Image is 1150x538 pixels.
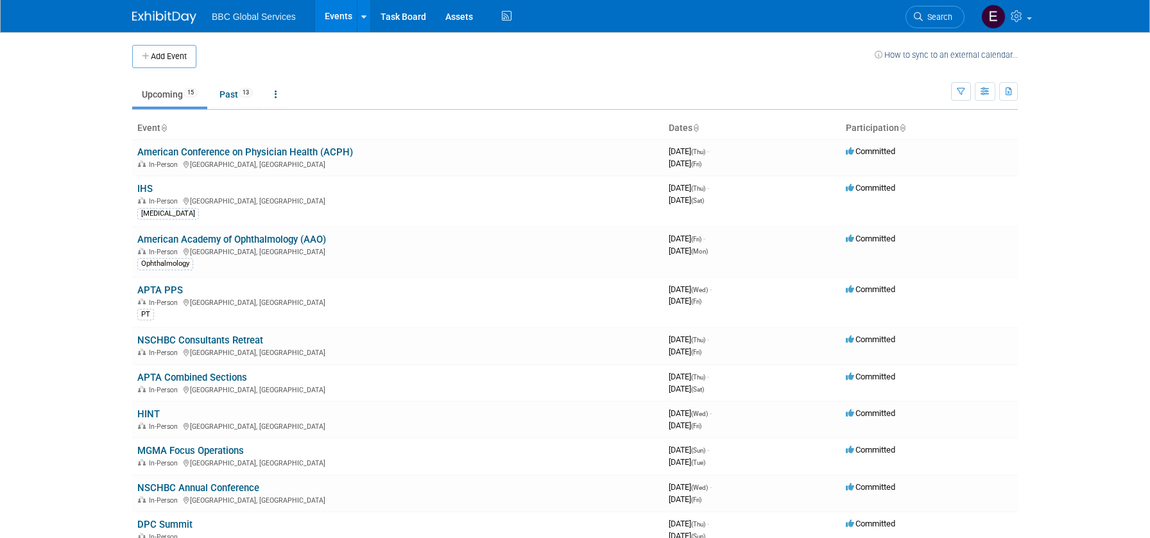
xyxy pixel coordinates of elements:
[691,148,705,155] span: (Thu)
[669,421,701,430] span: [DATE]
[132,82,207,107] a: Upcoming15
[137,408,160,420] a: HINT
[846,146,895,156] span: Committed
[149,459,182,467] span: In-Person
[137,159,658,169] div: [GEOGRAPHIC_DATA], [GEOGRAPHIC_DATA]
[138,248,146,254] img: In-Person Event
[691,386,704,393] span: (Sat)
[138,197,146,204] img: In-Person Event
[691,374,705,381] span: (Thu)
[138,386,146,392] img: In-Person Event
[149,386,182,394] span: In-Person
[137,445,244,456] a: MGMA Focus Operations
[137,208,199,220] div: [MEDICAL_DATA]
[846,445,895,455] span: Committed
[691,422,701,430] span: (Fri)
[669,234,705,243] span: [DATE]
[137,246,658,256] div: [GEOGRAPHIC_DATA], [GEOGRAPHIC_DATA]
[710,408,712,418] span: -
[137,482,259,494] a: NSCHBC Annual Conference
[669,372,709,381] span: [DATE]
[669,494,701,504] span: [DATE]
[212,12,296,22] span: BBC Global Services
[149,197,182,205] span: In-Person
[138,161,146,167] img: In-Person Event
[137,146,353,158] a: American Conference on Physician Health (ACPH)
[669,457,705,467] span: [DATE]
[149,496,182,505] span: In-Person
[138,496,146,503] img: In-Person Event
[137,258,193,270] div: Ophthalmology
[669,408,712,418] span: [DATE]
[691,286,708,293] span: (Wed)
[846,408,895,418] span: Committed
[239,88,253,98] span: 13
[149,161,182,169] span: In-Person
[669,296,701,306] span: [DATE]
[846,234,895,243] span: Committed
[160,123,167,133] a: Sort by Event Name
[905,6,965,28] a: Search
[707,183,709,193] span: -
[691,236,701,243] span: (Fri)
[691,349,701,356] span: (Fri)
[669,334,709,344] span: [DATE]
[691,161,701,168] span: (Fri)
[875,50,1018,60] a: How to sync to an external calendar...
[691,298,701,305] span: (Fri)
[210,82,262,107] a: Past13
[138,459,146,465] img: In-Person Event
[707,519,709,528] span: -
[669,284,712,294] span: [DATE]
[669,347,701,356] span: [DATE]
[669,482,712,492] span: [DATE]
[137,183,153,195] a: IHS
[710,482,712,492] span: -
[149,248,182,256] span: In-Person
[846,334,895,344] span: Committed
[707,445,709,455] span: -
[137,309,154,320] div: PT
[669,445,709,455] span: [DATE]
[691,336,705,343] span: (Thu)
[691,459,705,466] span: (Tue)
[846,482,895,492] span: Committed
[707,334,709,344] span: -
[923,12,952,22] span: Search
[669,195,704,205] span: [DATE]
[132,117,664,139] th: Event
[137,334,263,346] a: NSCHBC Consultants Retreat
[841,117,1018,139] th: Participation
[137,519,193,530] a: DPC Summit
[137,457,658,467] div: [GEOGRAPHIC_DATA], [GEOGRAPHIC_DATA]
[138,422,146,429] img: In-Person Event
[691,521,705,528] span: (Thu)
[691,484,708,491] span: (Wed)
[669,146,709,156] span: [DATE]
[137,234,326,245] a: American Academy of Ophthalmology (AAO)
[137,384,658,394] div: [GEOGRAPHIC_DATA], [GEOGRAPHIC_DATA]
[899,123,905,133] a: Sort by Participation Type
[846,183,895,193] span: Committed
[691,447,705,454] span: (Sun)
[137,347,658,357] div: [GEOGRAPHIC_DATA], [GEOGRAPHIC_DATA]
[692,123,699,133] a: Sort by Start Date
[664,117,841,139] th: Dates
[691,185,705,192] span: (Thu)
[137,284,183,296] a: APTA PPS
[137,421,658,431] div: [GEOGRAPHIC_DATA], [GEOGRAPHIC_DATA]
[669,246,708,256] span: [DATE]
[846,284,895,294] span: Committed
[846,372,895,381] span: Committed
[132,45,196,68] button: Add Event
[669,159,701,168] span: [DATE]
[846,519,895,528] span: Committed
[149,422,182,431] span: In-Person
[707,372,709,381] span: -
[132,11,196,24] img: ExhibitDay
[149,299,182,307] span: In-Person
[691,197,704,204] span: (Sat)
[703,234,705,243] span: -
[137,372,247,383] a: APTA Combined Sections
[669,183,709,193] span: [DATE]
